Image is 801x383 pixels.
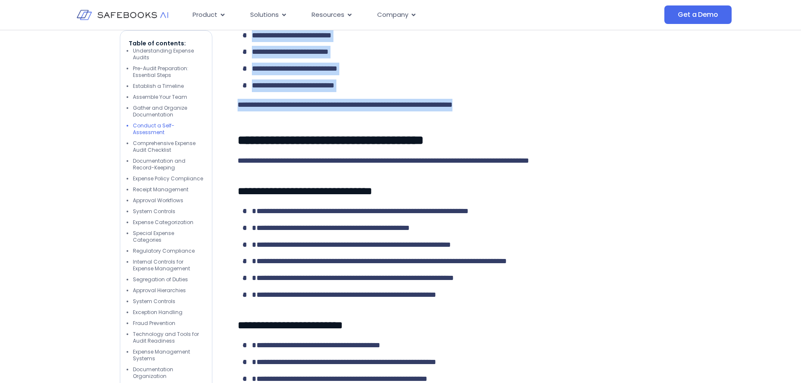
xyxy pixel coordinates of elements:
span: Product [193,10,217,20]
nav: Menu [186,7,580,23]
li: Technology and Tools for Audit Readiness [133,331,204,344]
li: Receipt Management [133,186,204,193]
a: Get a Demo [664,5,731,24]
li: Expense Categorization [133,219,204,226]
span: Get a Demo [678,11,718,19]
li: Approval Workflows [133,197,204,204]
li: Documentation and Record-Keeping [133,158,204,171]
div: Menu Toggle [186,7,580,23]
li: Conduct a Self-Assessment [133,122,204,136]
li: Pre-Audit Preparation: Essential Steps [133,65,204,79]
li: Regulatory Compliance [133,248,204,254]
span: Company [377,10,408,20]
span: Solutions [250,10,279,20]
li: Understanding Expense Audits [133,48,204,61]
span: Resources [312,10,344,20]
li: Fraud Prevention [133,320,204,327]
li: System Controls [133,298,204,305]
li: Documentation Organization [133,366,204,380]
li: Expense Policy Compliance [133,175,204,182]
li: Internal Controls for Expense Management [133,259,204,272]
li: System Controls [133,208,204,215]
li: Expense Management Systems [133,349,204,362]
li: Establish a Timeline [133,83,204,90]
li: Gather and Organize Documentation [133,105,204,118]
li: Approval Hierarchies [133,287,204,294]
li: Exception Handling [133,309,204,316]
li: Special Expense Categories [133,230,204,243]
li: Assemble Your Team [133,94,204,100]
li: Segregation of Duties [133,276,204,283]
p: Table of contents: [129,39,204,48]
li: Comprehensive Expense Audit Checklist [133,140,204,153]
